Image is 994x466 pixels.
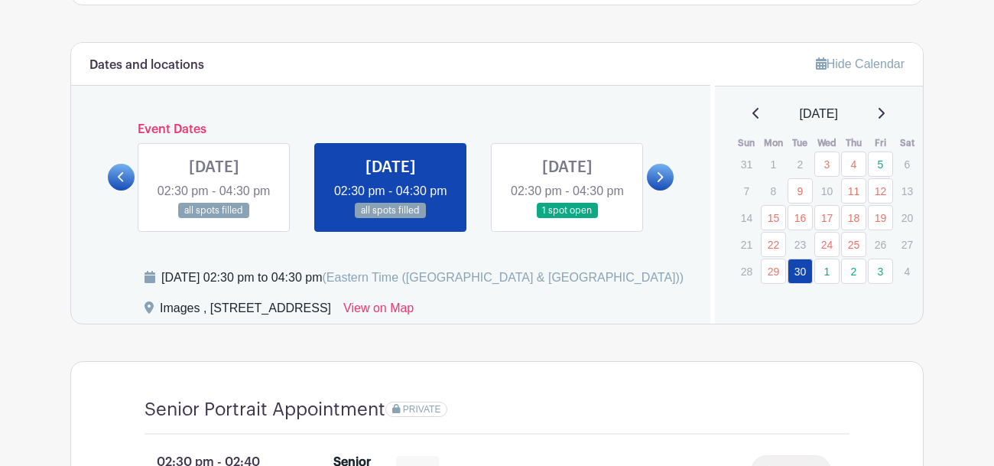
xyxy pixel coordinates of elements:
[895,179,920,203] p: 13
[734,179,759,203] p: 7
[734,152,759,176] p: 31
[733,135,760,151] th: Sun
[761,152,786,176] p: 1
[894,135,921,151] th: Sat
[841,232,866,257] a: 25
[840,135,867,151] th: Thu
[761,179,786,203] p: 8
[895,206,920,230] p: 20
[761,259,786,284] a: 29
[788,152,813,176] p: 2
[760,135,787,151] th: Mon
[868,233,893,256] p: 26
[734,233,759,256] p: 21
[895,233,920,256] p: 27
[868,178,893,204] a: 12
[895,152,920,176] p: 6
[403,404,441,415] span: PRIVATE
[868,152,893,177] a: 5
[135,122,647,137] h6: Event Dates
[161,269,684,287] div: [DATE] 02:30 pm to 04:30 pm
[814,259,840,284] a: 1
[788,233,813,256] p: 23
[814,152,840,177] a: 3
[895,259,920,283] p: 4
[145,399,385,421] h4: Senior Portrait Appointment
[816,57,905,70] a: Hide Calendar
[868,205,893,230] a: 19
[814,135,840,151] th: Wed
[160,299,331,324] div: Images , [STREET_ADDRESS]
[89,58,204,73] h6: Dates and locations
[787,135,814,151] th: Tue
[867,135,894,151] th: Fri
[841,259,866,284] a: 2
[814,205,840,230] a: 17
[788,178,813,204] a: 9
[788,259,813,284] a: 30
[814,179,840,203] p: 10
[841,178,866,204] a: 11
[734,259,759,283] p: 28
[322,271,684,284] span: (Eastern Time ([GEOGRAPHIC_DATA] & [GEOGRAPHIC_DATA]))
[734,206,759,230] p: 14
[761,232,786,257] a: 22
[841,205,866,230] a: 18
[841,152,866,177] a: 4
[814,232,840,257] a: 24
[343,299,414,324] a: View on Map
[761,205,786,230] a: 15
[788,205,813,230] a: 16
[868,259,893,284] a: 3
[800,105,838,123] span: [DATE]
